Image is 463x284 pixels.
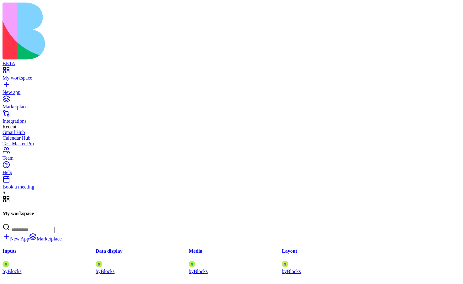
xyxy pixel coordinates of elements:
img: Avatar [282,261,288,267]
h4: Media [189,248,282,254]
h4: Data display [96,248,189,254]
a: TaskMaster Pro [3,141,460,147]
h4: My workspace [3,211,460,216]
a: Book a meeting [3,178,460,190]
img: Avatar [3,261,9,267]
span: by [96,268,101,274]
a: New App [3,236,29,241]
span: Blocks [8,268,21,274]
h4: Inputs [3,248,96,254]
a: Marketplace [3,98,460,110]
a: Help [3,164,460,175]
span: Blocks [194,268,208,274]
a: Gmail Hub [3,130,460,135]
a: My workspace [3,70,460,81]
a: Integrations [3,113,460,124]
span: by [3,268,8,274]
div: My workspace [3,75,460,81]
a: Team [3,150,460,161]
a: Calendar Hub [3,135,460,141]
div: BETA [3,61,460,66]
div: Team [3,155,460,161]
h4: Layout [282,248,375,254]
a: New app [3,84,460,95]
span: Blocks [101,268,114,274]
span: S [3,190,5,195]
a: BETA [3,55,460,66]
div: Book a meeting [3,184,460,190]
span: by [189,268,194,274]
div: Marketplace [3,104,460,110]
img: Avatar [189,261,195,267]
span: Recent [3,124,16,129]
a: LayoutAvatarbyBlocks [282,248,375,274]
a: InputsAvatarbyBlocks [3,248,96,274]
a: Marketplace [29,236,62,241]
span: by [282,268,287,274]
a: MediaAvatarbyBlocks [189,248,282,274]
a: Data displayAvatarbyBlocks [96,248,189,274]
div: Integrations [3,118,460,124]
span: Blocks [287,268,301,274]
img: logo [3,3,255,59]
div: New app [3,90,460,95]
img: Avatar [96,261,102,267]
div: Help [3,170,460,175]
